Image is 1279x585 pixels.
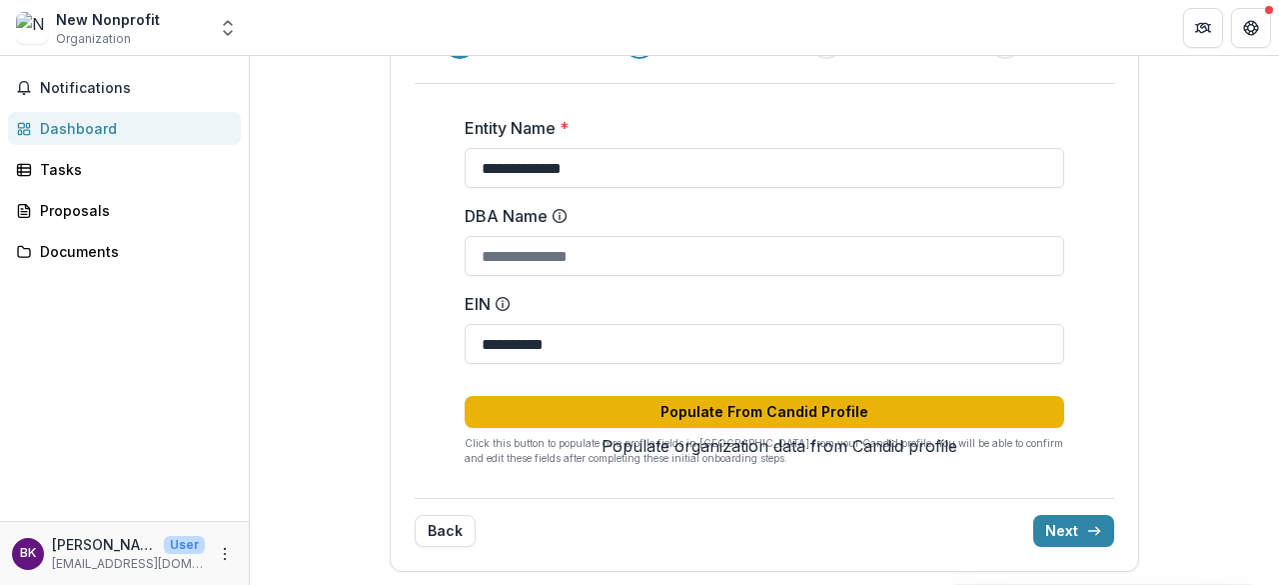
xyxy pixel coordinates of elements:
[8,153,241,186] a: Tasks
[1183,8,1223,48] button: Partners
[8,194,241,227] a: Proposals
[8,235,241,268] a: Documents
[56,9,160,30] div: New Nonprofit
[164,536,205,554] p: User
[465,396,1064,428] button: Populate From Candid Profile
[40,159,225,180] div: Tasks
[8,112,241,145] a: Dashboard
[465,116,1052,140] label: Entity Name
[40,200,225,221] div: Proposals
[1231,8,1271,48] button: Get Help
[56,30,131,48] span: Organization
[16,12,48,44] img: New Nonprofit
[40,80,233,97] span: Notifications
[52,534,156,555] p: [PERSON_NAME]
[214,8,242,48] button: Open entity switcher
[20,547,36,560] div: Bethany Kazakevicius
[465,292,1052,316] label: EIN
[40,241,225,262] div: Documents
[465,436,1064,466] p: Click this button to populate core profile fields in [GEOGRAPHIC_DATA] from your Candid profile. ...
[40,118,225,139] div: Dashboard
[415,515,476,547] button: Back
[602,434,957,458] div: Populate organization data from Candid profile
[8,72,241,104] button: Notifications
[1033,515,1114,547] button: Next
[52,555,205,573] p: [EMAIL_ADDRESS][DOMAIN_NAME]
[213,542,237,566] button: More
[465,204,1052,228] label: DBA Name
